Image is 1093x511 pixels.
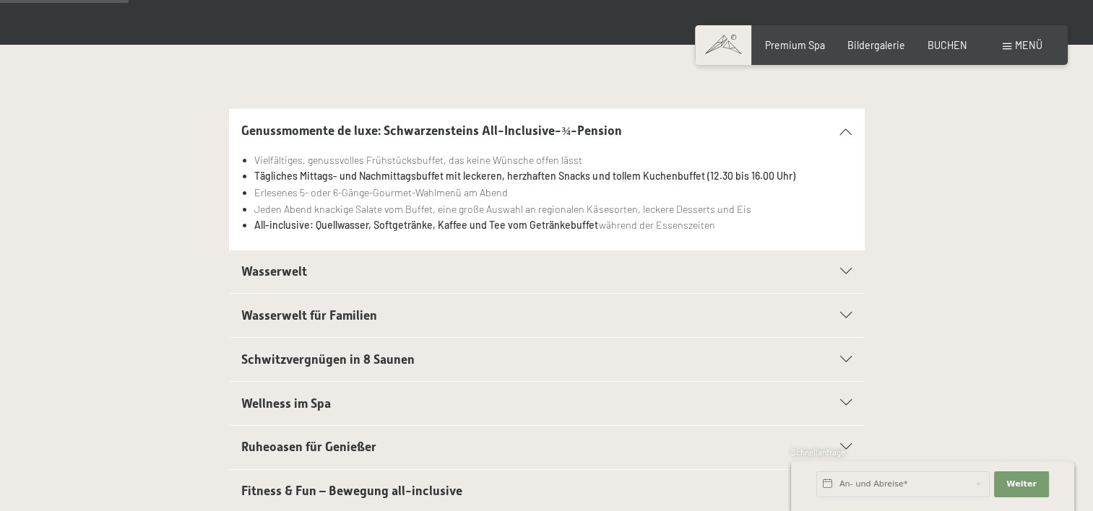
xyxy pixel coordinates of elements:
[241,308,377,323] span: Wasserwelt für Familien
[928,39,967,51] a: BUCHEN
[241,440,376,454] span: Ruheoasen für Genießer
[791,447,845,457] span: Schnellanfrage
[254,185,852,201] li: Erlesenes 5- oder 6-Gänge-Gourmet-Wahlmenü am Abend
[241,396,331,411] span: Wellness im Spa
[847,39,905,51] a: Bildergalerie
[994,471,1049,497] button: Weiter
[765,39,825,51] a: Premium Spa
[1015,39,1042,51] span: Menü
[254,152,852,169] li: Vielfältiges, genussvolles Frühstücksbuffet, das keine Wünsche offen lässt
[241,123,622,138] span: Genussmomente de luxe: Schwarzensteins All-Inclusive-¾-Pension
[241,484,462,498] span: Fitness & Fun – Bewegung all-inclusive
[254,201,852,218] li: Jeden Abend knackige Salate vom Buffet, eine große Auswahl an regionalen Käsesorten, leckere Dess...
[241,352,415,367] span: Schwitzvergnügen in 8 Saunen
[1006,479,1037,490] span: Weiter
[254,170,795,182] strong: Tägliches Mittags- und Nachmittagsbuffet mit leckeren, herzhaften Snacks und tollem Kuchenbuffet ...
[254,217,852,234] li: während der Essenszeiten
[254,219,598,231] strong: All-inclusive: Quellwasser, Softgetränke, Kaffee und Tee vom Getränkebuffet
[241,264,307,279] span: Wasserwelt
